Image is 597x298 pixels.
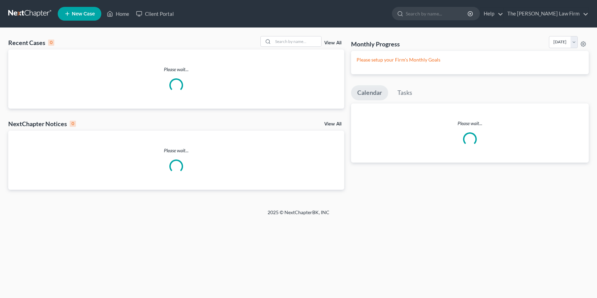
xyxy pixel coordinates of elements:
div: 2025 © NextChapterBK, INC [103,209,494,221]
span: New Case [72,11,95,16]
p: Please setup your Firm's Monthly Goals [357,56,584,63]
input: Search by name... [406,7,469,20]
p: Please wait... [8,66,344,73]
a: The [PERSON_NAME] Law Firm [504,8,588,20]
p: Please wait... [351,120,589,127]
div: Recent Cases [8,38,54,47]
h3: Monthly Progress [351,40,400,48]
div: 0 [48,40,54,46]
p: Please wait... [8,147,344,154]
a: View All [324,41,341,45]
a: Tasks [391,85,418,100]
div: 0 [70,121,76,127]
div: NextChapter Notices [8,120,76,128]
a: Calendar [351,85,388,100]
input: Search by name... [273,36,321,46]
a: Help [480,8,503,20]
a: Home [103,8,133,20]
a: View All [324,122,341,126]
a: Client Portal [133,8,177,20]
